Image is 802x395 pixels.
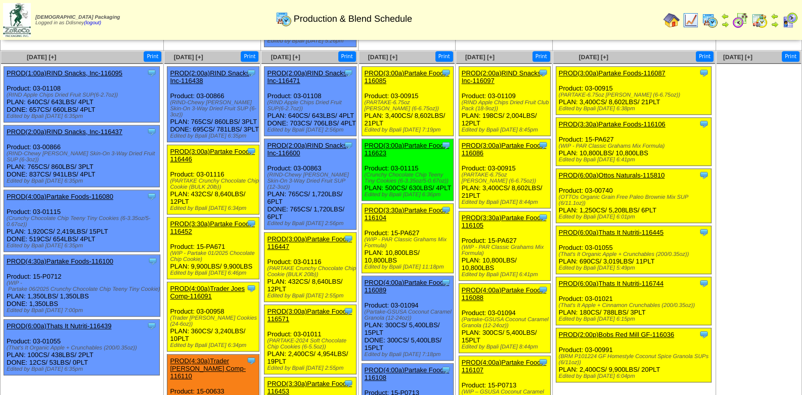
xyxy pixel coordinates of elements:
img: Tooltip [699,278,709,288]
img: calendarcustomer.gif [782,12,798,28]
div: Product: 03-01116 PLAN: 432CS / 8,640LBS / 12PLT [264,233,357,302]
div: (WIP - PAR Classic Grahams Mix Formula) [462,244,551,256]
div: Product: 03-01055 PLAN: 690CS / 3,019LBS / 11PLT [556,226,711,274]
img: arrowleft.gif [771,12,779,20]
a: PROD(6:00a)Thats It Nutriti-116445 [559,229,663,236]
img: home.gif [663,12,680,28]
img: Tooltip [246,68,256,78]
div: Product: 03-00740 PLAN: 1,250CS / 5,208LBS / 6PLT [556,169,711,223]
button: Print [338,51,356,62]
div: Edited by Bpali [DATE] 6:41pm [462,272,551,278]
div: (PARTAKE-2024 Soft Chocolate Chip Cookies (6-5.5oz)) [267,338,356,350]
img: Tooltip [147,68,157,78]
img: Tooltip [343,68,353,78]
img: arrowright.gif [771,20,779,28]
img: Tooltip [246,218,256,229]
div: Product: 03-00866 PLAN: 765CS / 860LBS / 3PLT DONE: 695CS / 781LBS / 3PLT [167,67,259,142]
div: Edited by Bpali [DATE] 6:35pm [7,243,159,249]
div: Edited by Bpali [DATE] 5:49pm [559,265,711,271]
div: Edited by Bpali [DATE] 8:44pm [462,199,551,205]
div: (Trader [PERSON_NAME] Cookies (24-6oz)) [170,315,259,327]
div: Edited by Bpali [DATE] 2:56pm [267,221,356,227]
img: calendarprod.gif [276,11,292,27]
a: [DATE] [+] [27,54,56,61]
span: [DATE] [+] [723,54,752,61]
div: (Crunchy Chocolate Chip Teeny Tiny Cookies (6-3.35oz/5-0.67oz)) [7,215,159,228]
button: Print [696,51,714,62]
div: Edited by Bpali [DATE] 8:44pm [462,344,551,350]
div: Product: 03-01011 PLAN: 2,400CS / 4,954LBS / 19PLT [264,305,357,374]
div: Edited by Bpali [DATE] 6:01pm [559,214,711,220]
img: Tooltip [538,140,548,150]
img: Tooltip [538,212,548,223]
div: (That's It Apple + Cinnamon Crunchables (200/0.35oz)) [559,302,711,309]
a: [DATE] [+] [368,54,397,61]
img: arrowright.gif [721,20,729,28]
div: Product: 15-PA627 PLAN: 10,800LBS / 10,800LBS [556,118,711,166]
a: [DATE] [+] [271,54,300,61]
div: (WIP ‐ Partake 06/2025 Crunchy Chocolate Chip Teeny Tiny Cookie) [7,280,160,292]
img: Tooltip [147,191,157,201]
div: Product: 03-01021 PLAN: 180CS / 788LBS / 3PLT [556,277,711,325]
img: Tooltip [699,329,709,339]
div: (BRM P101224 GF Homestyle Coconut Spice Granola SUPs (6/11oz)) [559,354,711,366]
a: PROD(4:30a)Partake Foods-116100 [7,257,113,265]
img: Tooltip [699,227,709,237]
div: (RIND-Chewy [PERSON_NAME] Skin-On 3-Way Dried Fruit SUP (6-3oz)) [7,151,159,163]
a: (logout) [84,20,101,26]
div: (PARTAKE Crunchy Chocolate Chip Cookie (BULK 20lb)) [170,178,259,190]
div: Product: 03-01115 PLAN: 1,920CS / 2,419LBS / 15PLT DONE: 519CS / 654LBS / 4PLT [4,190,160,252]
img: Tooltip [699,68,709,78]
img: Tooltip [441,205,451,215]
div: Product: 03-00863 PLAN: 765CS / 1,720LBS / 6PLT DONE: 765CS / 1,720LBS / 6PLT [264,139,357,230]
div: Product: 03-00866 PLAN: 765CS / 860LBS / 3PLT DONE: 837CS / 941LBS / 4PLT [4,125,160,187]
div: Edited by Bpali [DATE] 6:41pm [559,157,711,163]
div: (PARTAKE-6.75oz [PERSON_NAME] (6-6.75oz)) [559,92,711,98]
div: Edited by Bpali [DATE] 6:04pm [559,373,711,379]
div: (WIP - PAR Classic Grahams Mix Formula) [365,237,454,249]
div: Product: 15-P0712 PLAN: 1,350LBS / 1,350LBS DONE: 1,350LBS [4,255,160,317]
div: Edited by Bpali [DATE] 6:38pm [559,106,711,112]
div: Edited by Bpali [DATE] 2:55pm [267,365,356,371]
a: PROD(3:00a)Partake Foods-116087 [559,69,665,77]
a: PROD(1:00a)RIND Snacks, Inc-116095 [7,69,122,77]
span: Logged in as Ddisney [35,15,120,26]
div: (PARTAKE-6.75oz [PERSON_NAME] (6-6.75oz)) [462,172,551,184]
img: Tooltip [538,68,548,78]
img: Tooltip [343,378,353,388]
a: PROD(2:00a)RIND Snacks, Inc-116097 [462,69,543,84]
div: Product: 03-00915 PLAN: 3,400CS / 8,602LBS / 21PLT [556,67,711,115]
div: (Partake-GSUSA Coconut Caramel Granola (12-24oz)) [365,309,454,321]
img: Tooltip [147,321,157,331]
div: (WIP - Partake 01/2025 Chocolate Chip Cookie) [170,250,259,262]
div: Edited by Bpali [DATE] 2:56pm [267,127,356,133]
span: [DATE] [+] [174,54,203,61]
div: (PARTAKE-6.75oz [PERSON_NAME] (6-6.75oz)) [365,100,454,112]
img: line_graph.gif [683,12,699,28]
div: Product: 15-PA627 PLAN: 10,800LBS / 10,800LBS [362,204,454,273]
a: PROD(3:30a)Partake Foods-116105 [462,214,547,229]
a: PROD(3:00a)Partake Foods-116446 [170,148,255,163]
a: PROD(2:00a)RIND Snacks, Inc-116438 [170,69,251,84]
div: Product: 03-01109 PLAN: 198CS / 2,004LBS / 12PLT [459,67,551,136]
div: Edited by Bpali [DATE] 6:15pm [559,316,711,322]
div: (That's It Organic Apple + Crunchables (200/0.35oz)) [559,251,711,257]
img: zoroco-logo-small.webp [3,3,31,37]
div: Product: 03-00915 PLAN: 3,400CS / 8,602LBS / 21PLT [362,67,454,136]
a: PROD(4:30a)Trader [PERSON_NAME] Comp-116110 [170,357,246,380]
span: Production & Blend Schedule [294,14,412,24]
a: PROD(4:00a)Partake Foods-116089 [365,279,450,294]
a: PROD(3:30a)Partake Foods-116106 [559,120,665,128]
div: Product: 03-00991 PLAN: 2,400CS / 9,900LBS / 20PLT [556,328,711,382]
a: PROD(6:00a)Thats It Nutriti-116744 [559,280,663,287]
img: Tooltip [343,234,353,244]
div: Edited by Bpali [DATE] 6:35pm [170,133,259,139]
button: Print [782,51,799,62]
img: Tooltip [147,126,157,137]
a: PROD(2:00a)RIND Snacks, Inc-116471 [267,69,348,84]
div: Product: 15-PA671 PLAN: 9,900LBS / 9,900LBS [167,217,259,279]
div: (RIND-Chewy [PERSON_NAME] Skin-On 3-Way Dried Fruit SUP (12-3oz)) [267,172,356,190]
a: PROD(4:00a)Partake Foods-116107 [462,359,547,374]
div: Edited by Bpali [DATE] 7:19pm [365,127,454,133]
